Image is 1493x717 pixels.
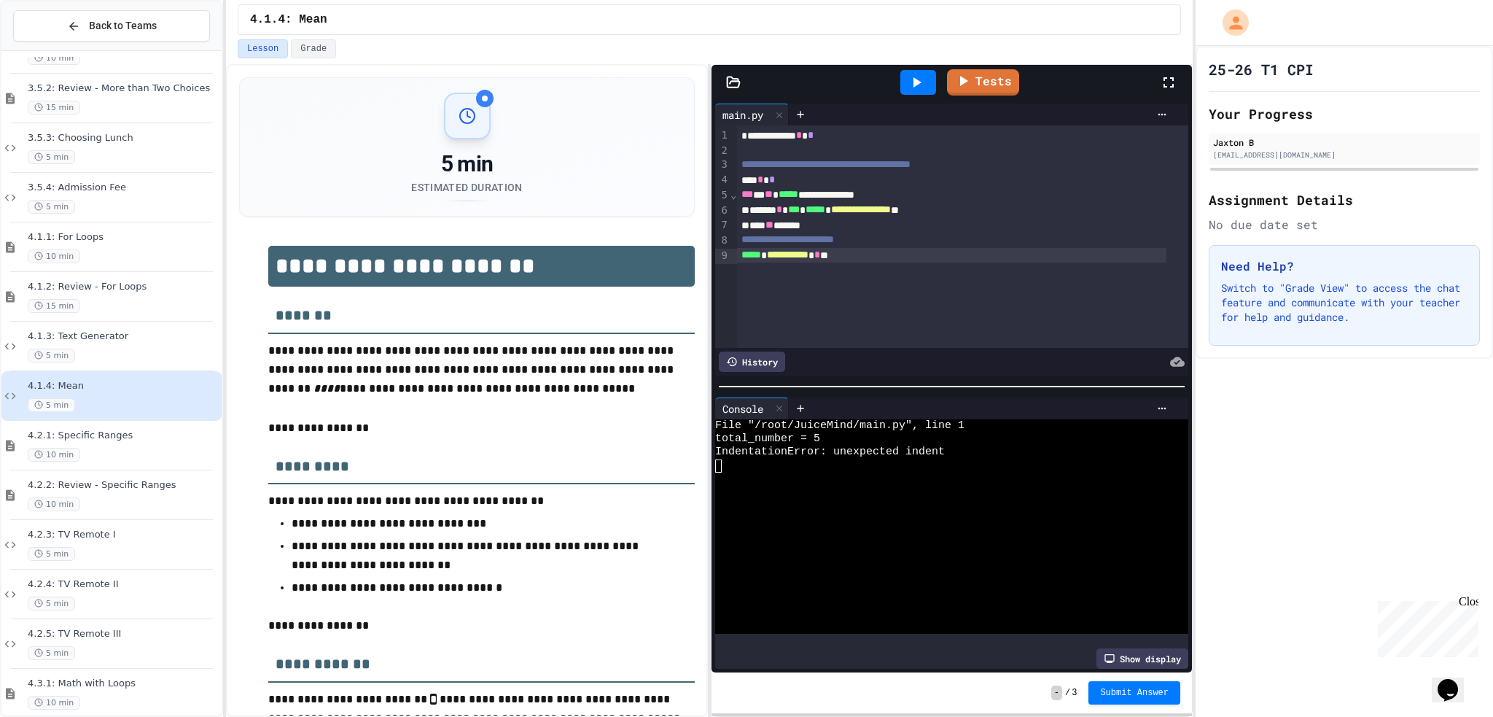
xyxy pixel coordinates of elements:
[715,128,730,144] div: 1
[1209,190,1480,210] h2: Assignment Details
[1207,6,1252,39] div: My Account
[28,132,219,144] span: 3.5.3: Choosing Lunch
[28,200,75,214] span: 5 min
[715,107,771,123] div: main.py
[28,380,219,392] span: 4.1.4: Mean
[28,497,80,511] span: 10 min
[13,10,210,42] button: Back to Teams
[28,182,219,194] span: 3.5.4: Admission Fee
[28,628,219,640] span: 4.2.5: TV Remote III
[1209,59,1314,80] h1: 25-26 T1 CPI
[28,430,219,442] span: 4.2.1: Specific Ranges
[291,39,336,58] button: Grade
[1432,659,1478,702] iframe: chat widget
[28,249,80,263] span: 10 min
[1051,686,1062,700] span: -
[1372,595,1478,657] iframe: chat widget
[28,547,75,561] span: 5 min
[1088,681,1180,705] button: Submit Answer
[89,18,157,34] span: Back to Teams
[715,173,730,188] div: 4
[719,352,785,372] div: History
[28,529,219,541] span: 4.2.3: TV Remote I
[28,330,219,343] span: 4.1.3: Text Generator
[28,231,219,244] span: 4.1.1: For Loops
[715,144,730,158] div: 2
[730,189,737,201] span: Fold line
[715,104,789,125] div: main.py
[715,398,789,419] div: Console
[715,158,730,173] div: 3
[715,218,730,233] div: 7
[250,11,327,28] span: 4.1.4: Mean
[1072,687,1077,699] span: 3
[1221,257,1467,275] h3: Need Help?
[238,39,288,58] button: Lesson
[715,446,945,459] span: IndentationError: unexpected indent
[715,401,771,416] div: Console
[1096,648,1188,669] div: Show display
[28,578,219,591] span: 4.2.4: TV Remote II
[1100,687,1169,699] span: Submit Answer
[1209,216,1480,233] div: No due date set
[6,6,101,93] div: Chat with us now!Close
[411,180,522,195] div: Estimated Duration
[28,299,80,313] span: 15 min
[715,433,820,446] span: total_number = 5
[28,597,75,611] span: 5 min
[28,696,80,710] span: 10 min
[28,479,219,492] span: 4.2.2: Review - Specific Ranges
[28,150,75,164] span: 5 min
[28,281,219,293] span: 4.1.2: Review - For Loops
[947,69,1019,96] a: Tests
[715,188,730,204] div: 5
[28,646,75,660] span: 5 min
[1213,136,1476,149] div: Jaxton B
[411,151,522,177] div: 5 min
[28,448,80,462] span: 10 min
[1065,687,1070,699] span: /
[715,419,964,433] span: File "/root/JuiceMind/main.py", line 1
[715,204,730,219] div: 6
[715,233,730,249] div: 8
[28,51,80,65] span: 10 min
[1221,281,1467,325] p: Switch to "Grade View" to access the chat feature and communicate with your teacher for help and ...
[28,349,75,363] span: 5 min
[1209,104,1480,124] h2: Your Progress
[28,101,80,115] span: 15 min
[28,678,219,690] span: 4.3.1: Math with Loops
[28,82,219,95] span: 3.5.2: Review - More than Two Choices
[28,398,75,412] span: 5 min
[715,249,730,264] div: 9
[1213,150,1476,160] div: [EMAIL_ADDRESS][DOMAIN_NAME]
